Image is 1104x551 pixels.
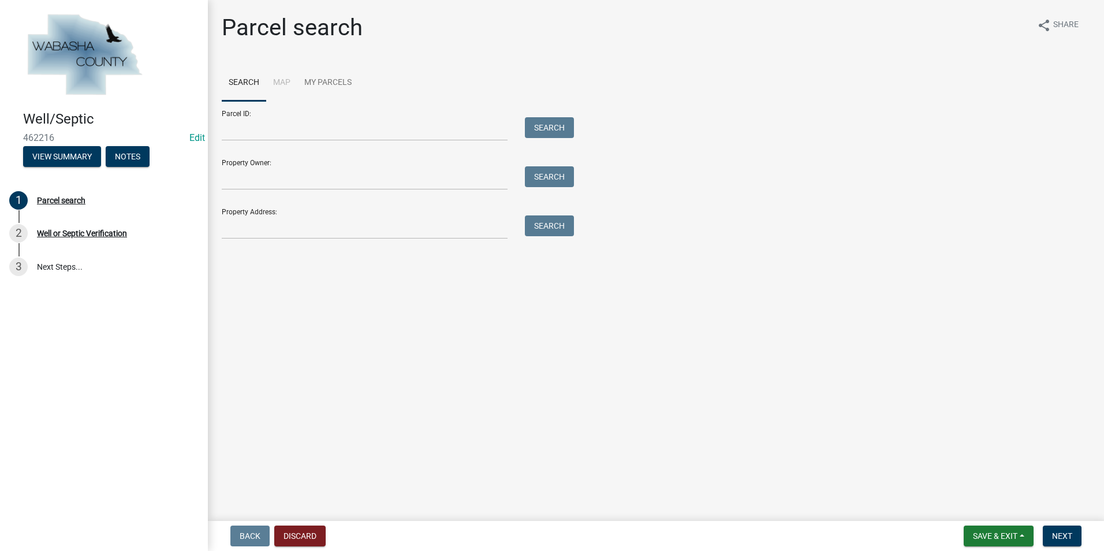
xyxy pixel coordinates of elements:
[1037,18,1051,32] i: share
[37,196,85,204] div: Parcel search
[189,132,205,143] a: Edit
[23,12,146,99] img: Wabasha County, Minnesota
[222,14,363,42] h1: Parcel search
[23,132,185,143] span: 462216
[1052,531,1072,541] span: Next
[525,117,574,138] button: Search
[222,65,266,102] a: Search
[230,526,270,546] button: Back
[9,224,28,243] div: 2
[973,531,1017,541] span: Save & Exit
[1028,14,1088,36] button: shareShare
[37,229,127,237] div: Well or Septic Verification
[9,258,28,276] div: 3
[106,146,150,167] button: Notes
[1043,526,1081,546] button: Next
[23,146,101,167] button: View Summary
[23,111,199,128] h4: Well/Septic
[525,215,574,236] button: Search
[189,132,205,143] wm-modal-confirm: Edit Application Number
[1053,18,1079,32] span: Share
[23,152,101,162] wm-modal-confirm: Summary
[274,526,326,546] button: Discard
[297,65,359,102] a: My Parcels
[9,191,28,210] div: 1
[106,152,150,162] wm-modal-confirm: Notes
[525,166,574,187] button: Search
[240,531,260,541] span: Back
[964,526,1034,546] button: Save & Exit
